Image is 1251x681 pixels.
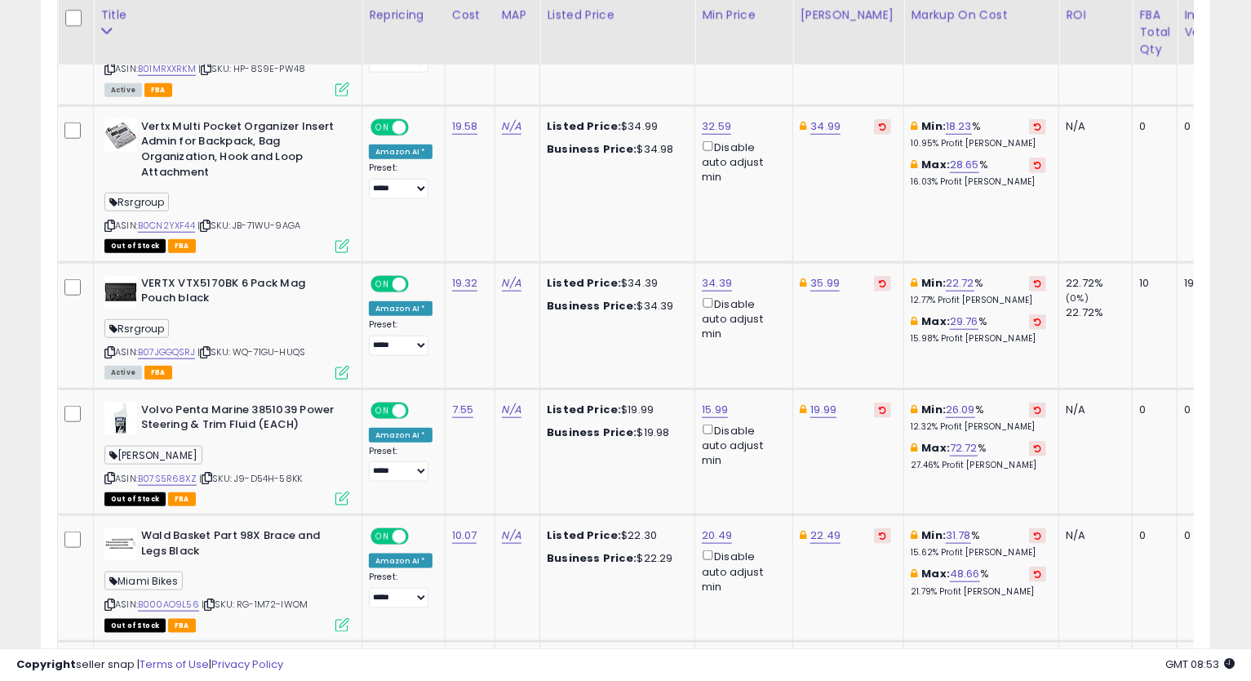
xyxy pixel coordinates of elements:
[922,527,947,543] b: Min:
[950,440,978,456] a: 72.72
[369,446,433,483] div: Preset:
[372,530,393,544] span: ON
[502,527,521,544] a: N/A
[1066,7,1125,24] div: ROI
[810,527,841,544] a: 22.49
[1184,528,1223,543] div: 0
[372,403,393,417] span: ON
[547,275,621,291] b: Listed Price:
[702,421,780,469] div: Disable auto adjust min
[369,7,438,24] div: Repricing
[547,142,682,157] div: $34.98
[104,528,349,630] div: ASIN:
[138,598,199,612] a: B000AO9L56
[547,402,621,417] b: Listed Price:
[138,62,196,76] a: B01MRXXRKM
[104,83,142,97] span: All listings currently available for purchase on Amazon
[810,402,836,418] a: 19.99
[911,567,1046,597] div: %
[369,319,433,356] div: Preset:
[1139,7,1170,58] div: FBA Total Qty
[911,586,1046,598] p: 21.79% Profit [PERSON_NAME]
[702,118,731,135] a: 32.59
[1184,403,1223,417] div: 0
[452,118,478,135] a: 19.58
[1139,276,1164,291] div: 10
[104,446,202,465] span: [PERSON_NAME]
[547,276,682,291] div: $34.39
[104,572,183,590] span: Miami Bikes
[547,403,682,417] div: $19.99
[547,551,682,566] div: $22.29
[168,492,196,506] span: FBA
[104,403,349,505] div: ASIN:
[946,118,972,135] a: 18.23
[911,314,1046,345] div: %
[800,7,897,24] div: [PERSON_NAME]
[922,314,951,329] b: Max:
[406,277,433,291] span: OFF
[197,345,305,358] span: | SKU: WQ-71GU-HUQS
[911,158,1046,188] div: %
[138,472,197,486] a: B07S5R68XZ
[946,402,975,418] a: 26.09
[369,554,433,568] div: Amazon AI *
[372,277,393,291] span: ON
[547,299,682,314] div: $34.39
[911,276,1046,306] div: %
[372,120,393,134] span: ON
[452,527,477,544] a: 10.07
[198,62,305,75] span: | SKU: HP-8S9E-PW48
[138,219,195,233] a: B0CN2YXF44
[104,119,137,152] img: 416JOfJUN3L._SL40_.jpg
[702,527,732,544] a: 20.49
[1066,292,1089,305] small: (0%)
[369,162,433,199] div: Preset:
[141,403,339,437] b: Volvo Penta Marine 3851039 Power Steering & Trim Fluid (EACH)
[547,550,637,566] b: Business Price:
[369,572,433,608] div: Preset:
[100,7,355,24] div: Title
[547,425,637,440] b: Business Price:
[452,7,488,24] div: Cost
[911,333,1046,345] p: 15.98% Profit [PERSON_NAME]
[168,619,196,633] span: FBA
[810,118,841,135] a: 34.99
[104,276,137,309] img: 51Mef3NmTnL._SL40_.jpg
[202,598,308,611] span: | SKU: RG-1M72-IWOM
[547,528,682,543] div: $22.30
[168,239,196,253] span: FBA
[547,118,621,134] b: Listed Price:
[1066,276,1132,291] div: 22.72%
[1165,657,1235,672] span: 2025-10-6 08:53 GMT
[1066,119,1120,134] div: N/A
[547,425,682,440] div: $19.98
[911,421,1046,433] p: 12.32% Profit [PERSON_NAME]
[144,366,172,380] span: FBA
[140,657,209,672] a: Terms of Use
[911,441,1046,471] div: %
[1184,276,1223,291] div: 193.20
[922,275,947,291] b: Min:
[197,219,300,232] span: | SKU: JB-71WU-9AGA
[369,301,433,316] div: Amazon AI *
[104,239,166,253] span: All listings that are currently out of stock and unavailable for purchase on Amazon
[702,7,786,24] div: Min Price
[1139,528,1164,543] div: 0
[502,118,521,135] a: N/A
[406,120,433,134] span: OFF
[144,83,172,97] span: FBA
[547,119,682,134] div: $34.99
[16,657,283,673] div: seller snap | |
[1066,305,1132,320] div: 22.72%
[922,440,951,456] b: Max:
[369,145,433,159] div: Amazon AI *
[911,547,1046,559] p: 15.62% Profit [PERSON_NAME]
[141,119,339,184] b: Vertx Multi Pocket Organizer Insert Admin for Backpack, Bag Organization, Hook and Loop Attachment
[138,345,195,359] a: B07JGGQSRJ
[502,275,521,292] a: N/A
[547,141,637,157] b: Business Price:
[702,295,780,342] div: Disable auto adjust min
[702,275,732,292] a: 34.39
[702,138,780,185] div: Disable auto adjust min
